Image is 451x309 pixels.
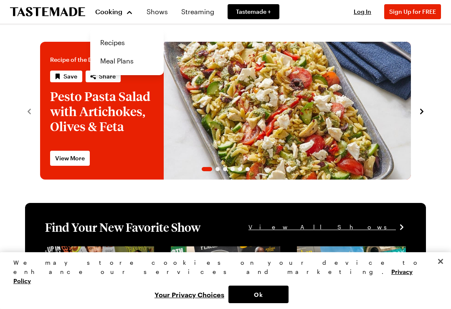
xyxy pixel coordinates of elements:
[13,258,431,303] div: Privacy
[95,8,122,15] span: Cooking
[13,258,431,286] div: We may store cookies on your device to enhance our services and marketing.
[95,33,159,52] a: Recipes
[95,2,133,22] button: Cooking
[95,52,159,70] a: Meal Plans
[150,286,228,303] button: Your Privacy Choices
[228,286,289,303] button: Ok
[90,28,164,75] div: Cooking
[431,252,450,271] button: Close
